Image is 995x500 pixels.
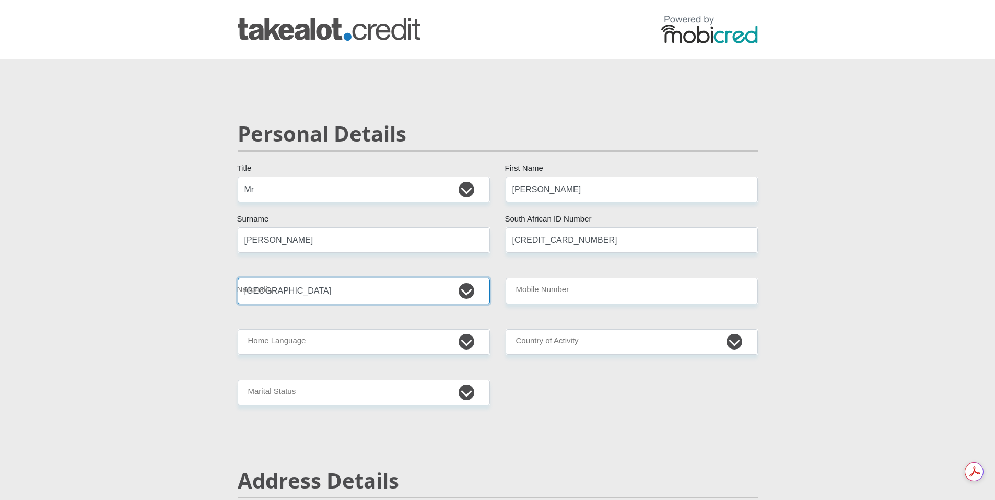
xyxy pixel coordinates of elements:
[238,18,420,41] img: takealot_credit logo
[661,15,758,43] img: powered by mobicred logo
[506,177,758,202] input: First Name
[238,468,758,493] h2: Address Details
[238,227,490,253] input: Surname
[238,121,758,146] h2: Personal Details
[506,278,758,304] input: Contact Number
[506,227,758,253] input: ID Number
